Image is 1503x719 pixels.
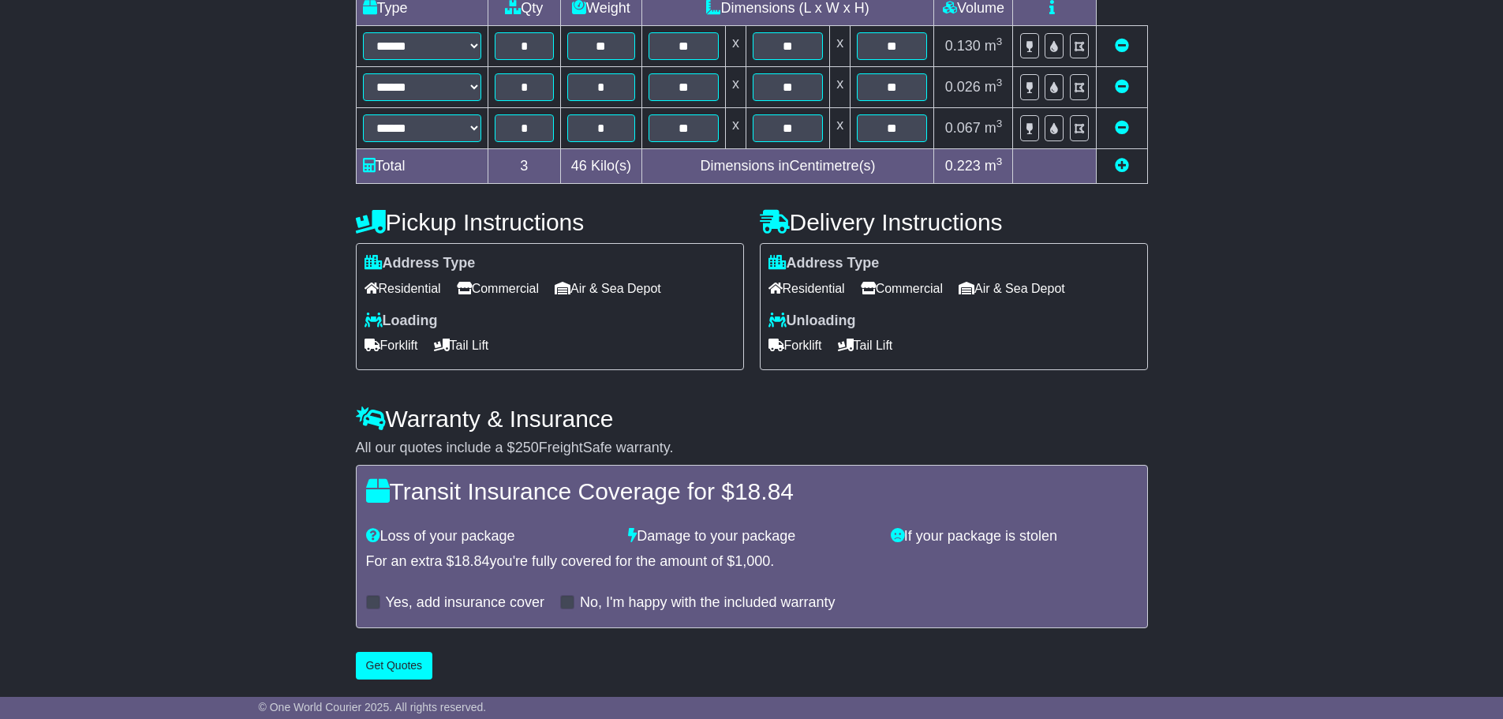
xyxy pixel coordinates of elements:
[830,108,851,149] td: x
[830,67,851,108] td: x
[488,149,561,184] td: 3
[561,149,642,184] td: Kilo(s)
[996,77,1003,88] sup: 3
[434,333,489,358] span: Tail Lift
[725,108,746,149] td: x
[366,553,1138,571] div: For an extra $ you're fully covered for the amount of $ .
[996,36,1003,47] sup: 3
[457,276,539,301] span: Commercial
[985,120,1003,136] span: m
[768,255,880,272] label: Address Type
[830,26,851,67] td: x
[996,118,1003,129] sup: 3
[386,594,544,612] label: Yes, add insurance cover
[768,333,822,358] span: Forklift
[725,67,746,108] td: x
[861,276,943,301] span: Commercial
[356,209,744,235] h4: Pickup Instructions
[945,79,981,95] span: 0.026
[515,440,539,455] span: 250
[725,26,746,67] td: x
[259,701,487,713] span: © One World Courier 2025. All rights reserved.
[356,406,1148,432] h4: Warranty & Insurance
[735,553,770,569] span: 1,000
[945,120,981,136] span: 0.067
[358,528,621,545] div: Loss of your package
[366,478,1138,504] h4: Transit Insurance Coverage for $
[356,149,488,184] td: Total
[1115,158,1129,174] a: Add new item
[985,158,1003,174] span: m
[356,440,1148,457] div: All our quotes include a $ FreightSafe warranty.
[959,276,1065,301] span: Air & Sea Depot
[580,594,836,612] label: No, I'm happy with the included warranty
[883,528,1146,545] div: If your package is stolen
[945,38,981,54] span: 0.130
[454,553,490,569] span: 18.84
[768,276,845,301] span: Residential
[356,652,433,680] button: Get Quotes
[760,209,1148,235] h4: Delivery Instructions
[571,158,587,174] span: 46
[1115,38,1129,54] a: Remove this item
[768,313,856,330] label: Unloading
[838,333,893,358] span: Tail Lift
[985,38,1003,54] span: m
[996,155,1003,167] sup: 3
[1115,120,1129,136] a: Remove this item
[945,158,981,174] span: 0.223
[365,255,476,272] label: Address Type
[555,276,661,301] span: Air & Sea Depot
[735,478,794,504] span: 18.84
[620,528,883,545] div: Damage to your package
[365,333,418,358] span: Forklift
[365,276,441,301] span: Residential
[1115,79,1129,95] a: Remove this item
[641,149,934,184] td: Dimensions in Centimetre(s)
[985,79,1003,95] span: m
[365,313,438,330] label: Loading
